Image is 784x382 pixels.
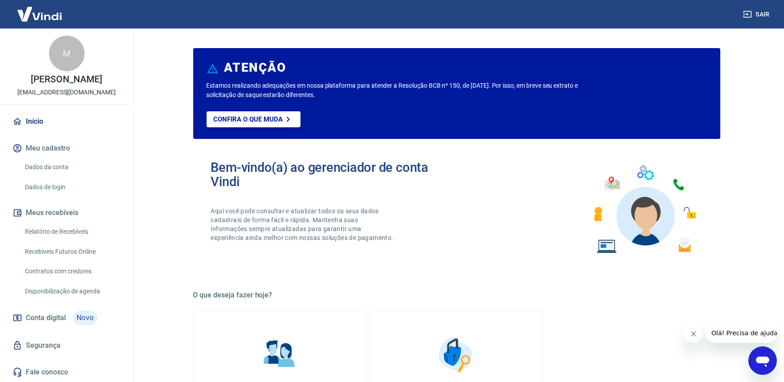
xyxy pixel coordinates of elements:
p: [EMAIL_ADDRESS][DOMAIN_NAME] [17,88,116,97]
p: Aqui você pode consultar e atualizar todos os seus dados cadastrais de forma fácil e rápida. Mant... [211,207,395,242]
a: Contratos com credores [21,262,122,280]
img: Vindi [11,0,69,28]
p: Estamos realizando adequações em nossa plataforma para atender a Resolução BCB nº 150, de [DATE].... [207,81,607,100]
img: Imagem de um avatar masculino com diversos icones exemplificando as funcionalidades do gerenciado... [586,160,703,259]
a: Segurança [11,336,122,355]
span: Olá! Precisa de ajuda? [5,6,75,13]
button: Meus recebíveis [11,203,122,223]
div: M [49,36,85,71]
a: Conta digitalNovo [11,307,122,329]
a: Dados de login [21,178,122,196]
h2: Bem-vindo(a) ao gerenciador de conta Vindi [211,160,457,189]
p: [PERSON_NAME] [31,75,102,84]
img: Segurança [434,332,479,377]
a: Relatório de Recebíveis [21,223,122,241]
span: Conta digital [26,312,66,324]
h5: O que deseja fazer hoje? [193,291,720,300]
button: Sair [741,6,773,23]
a: Início [11,112,122,131]
a: Dados da conta [21,158,122,176]
a: Confira o que muda [207,111,301,127]
iframe: Mensagem da empresa [706,323,777,343]
button: Meu cadastro [11,138,122,158]
h6: ATENÇÃO [224,63,286,72]
p: Confira o que muda [214,115,283,123]
img: Informações pessoais [257,332,302,377]
a: Fale conosco [11,362,122,382]
span: Novo [73,311,97,325]
iframe: Fechar mensagem [685,325,703,343]
a: Disponibilização de agenda [21,282,122,301]
iframe: Botão para abrir a janela de mensagens [748,346,777,375]
a: Recebíveis Futuros Online [21,243,122,261]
